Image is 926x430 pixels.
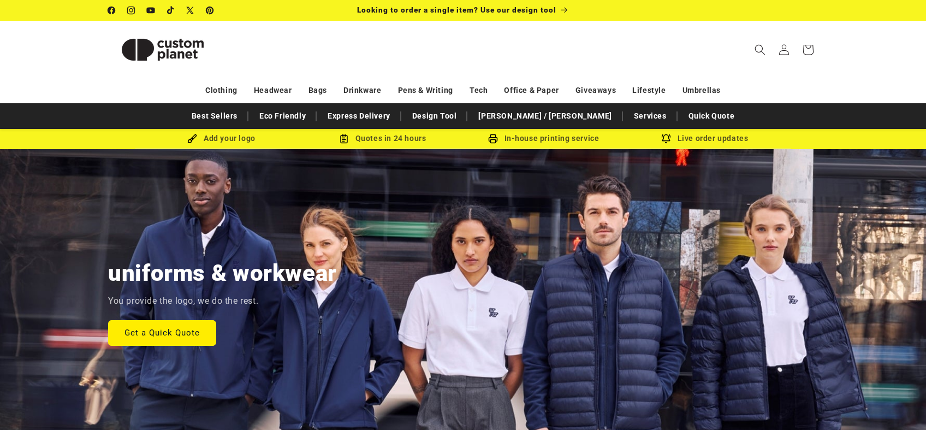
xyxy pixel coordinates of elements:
[488,134,498,144] img: In-house printing
[187,134,197,144] img: Brush Icon
[473,107,617,126] a: [PERSON_NAME] / [PERSON_NAME]
[104,21,222,78] a: Custom Planet
[205,81,238,100] a: Clothing
[632,81,666,100] a: Lifestyle
[470,81,488,100] a: Tech
[108,258,337,288] h2: uniforms & workwear
[463,132,624,145] div: In-house printing service
[682,81,721,100] a: Umbrellas
[628,107,672,126] a: Services
[186,107,243,126] a: Best Sellers
[308,81,327,100] a: Bags
[504,81,559,100] a: Office & Paper
[302,132,463,145] div: Quotes in 24 hours
[254,81,292,100] a: Headwear
[661,134,671,144] img: Order updates
[407,107,462,126] a: Design Tool
[339,134,349,144] img: Order Updates Icon
[322,107,396,126] a: Express Delivery
[108,320,216,345] a: Get a Quick Quote
[748,38,772,62] summary: Search
[108,25,217,74] img: Custom Planet
[108,293,258,309] p: You provide the logo, we do the rest.
[575,81,616,100] a: Giveaways
[683,107,740,126] a: Quick Quote
[357,5,556,14] span: Looking to order a single item? Use our design tool
[398,81,453,100] a: Pens & Writing
[343,81,381,100] a: Drinkware
[624,132,785,145] div: Live order updates
[254,107,311,126] a: Eco Friendly
[141,132,302,145] div: Add your logo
